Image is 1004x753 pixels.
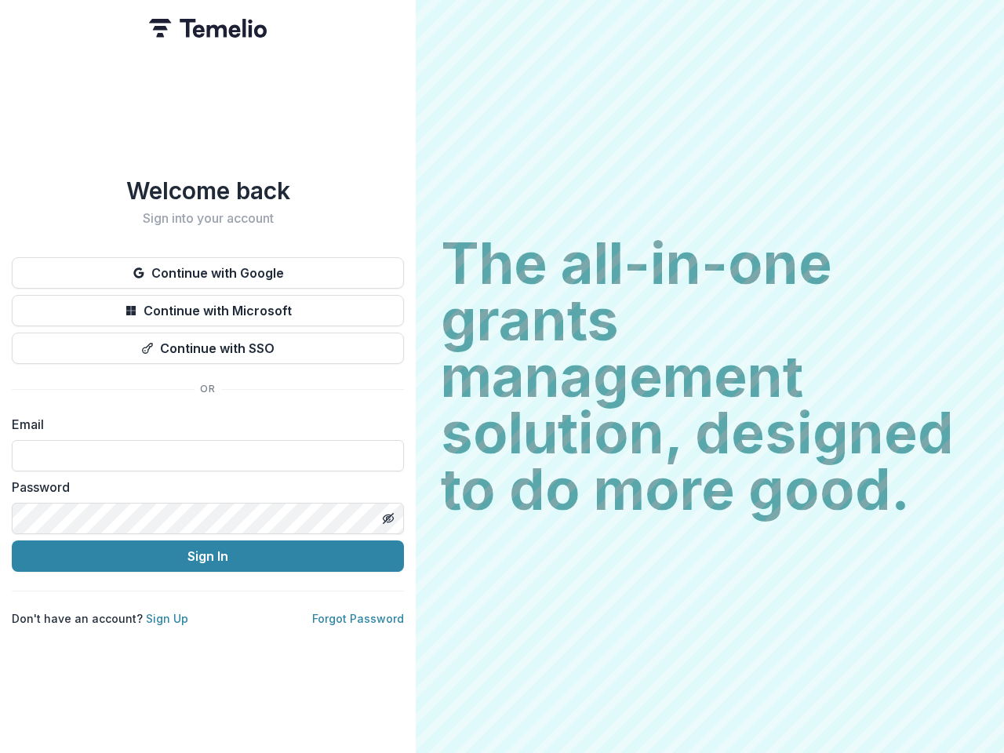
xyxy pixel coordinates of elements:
[12,540,404,572] button: Sign In
[146,612,188,625] a: Sign Up
[12,176,404,205] h1: Welcome back
[12,333,404,364] button: Continue with SSO
[12,478,395,497] label: Password
[12,295,404,326] button: Continue with Microsoft
[149,19,267,38] img: Temelio
[376,506,401,531] button: Toggle password visibility
[312,612,404,625] a: Forgot Password
[12,610,188,627] p: Don't have an account?
[12,415,395,434] label: Email
[12,211,404,226] h2: Sign into your account
[12,257,404,289] button: Continue with Google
